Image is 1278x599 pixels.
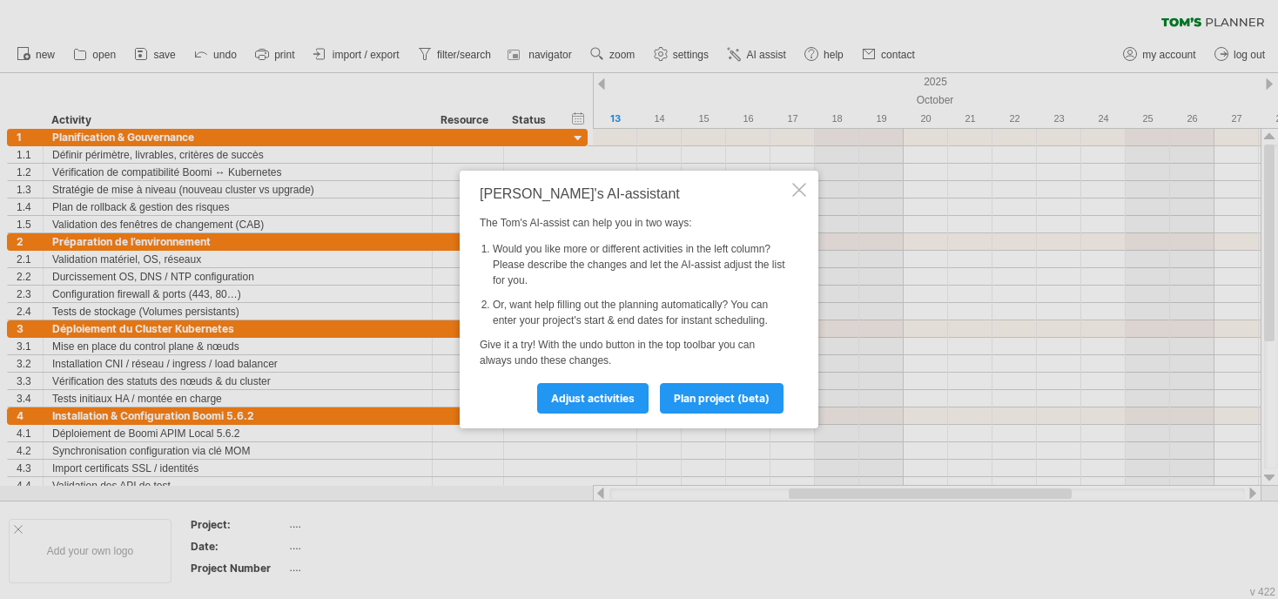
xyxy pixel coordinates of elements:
div: The Tom's AI-assist can help you in two ways: Give it a try! With the undo button in the top tool... [480,186,789,413]
span: Adjust activities [551,392,635,405]
li: Or, want help filling out the planning automatically? You can enter your project's start & end da... [493,297,789,328]
li: Would you like more or different activities in the left column? Please describe the changes and l... [493,241,789,288]
div: [PERSON_NAME]'s AI-assistant [480,186,789,202]
a: Adjust activities [537,383,649,414]
a: plan project (beta) [660,383,784,414]
span: plan project (beta) [674,392,770,405]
